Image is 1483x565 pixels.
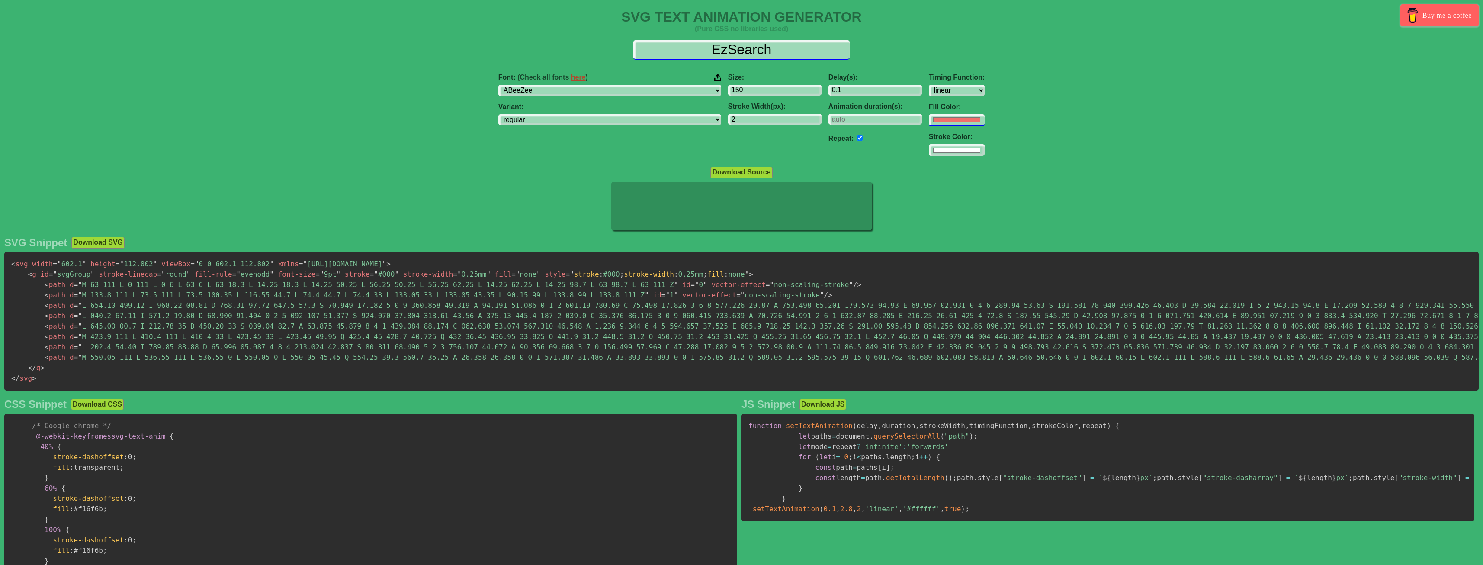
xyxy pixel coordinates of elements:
span: path [45,301,65,310]
span: { [61,484,66,492]
label: Stroke Color: [929,133,985,141]
span: 0 [844,453,849,461]
span: : [124,494,128,503]
span: [ [878,463,882,471]
span: stroke [574,270,599,278]
span: ; [620,270,624,278]
span: = [853,463,857,471]
span: < [45,281,49,289]
span: setTextAnimation [786,422,853,430]
span: path [45,322,65,330]
span: " [236,270,241,278]
span: . [1370,474,1374,482]
span: path [45,343,65,351]
span: ++ [919,453,928,461]
span: path [45,281,65,289]
button: Download SVG [71,237,125,248]
input: 0.1s [828,85,922,96]
span: querySelectorAll [873,432,940,440]
span: , [861,505,865,513]
label: Delay(s): [828,74,922,81]
span: non-scaling-stroke [736,291,824,299]
span: fill [53,463,70,471]
span: [ [1199,474,1203,482]
span: " [337,270,341,278]
span: ; [132,453,136,461]
span: d [70,312,74,320]
span: evenodd [232,270,274,278]
span: " [57,260,61,268]
span: svg-text-anim [36,432,166,440]
span: length [1103,474,1140,482]
span: </ [28,364,36,372]
span: } [1136,474,1140,482]
span: = [232,270,237,278]
label: Fill Color: [929,103,985,111]
span: " [78,301,82,310]
span: xmlns [278,260,299,268]
span: " [82,260,87,268]
span: ] [1457,474,1461,482]
a: Buy me a coffee [1400,4,1479,26]
span: for [799,453,811,461]
span: ; [848,453,853,461]
span: ; [973,432,978,440]
span: g [28,270,36,278]
span: = [74,312,78,320]
span: = [315,270,320,278]
span: stroke-dashoffset [53,536,124,544]
span: = [157,270,161,278]
span: " [745,270,749,278]
span: ` [1098,474,1103,482]
span: , [899,505,903,513]
span: = [190,260,195,268]
span: ( [853,422,857,430]
span: [URL][DOMAIN_NAME] [299,260,386,268]
span: setTextAnimation [753,505,819,513]
span: length [1299,474,1336,482]
span: " [78,343,82,351]
span: < [45,301,49,310]
span: height [90,260,116,268]
span: { [65,526,70,534]
span: , [853,505,857,513]
span: " [153,260,157,268]
span: 112.802 [116,260,157,268]
span: = [1465,474,1470,482]
span: '#ffffff' [902,505,940,513]
span: " [820,291,824,299]
span: g [28,364,41,372]
input: auto [828,114,922,125]
span: px [1140,474,1149,482]
span: d [70,281,74,289]
span: ${ [1103,474,1111,482]
span: , [965,422,969,430]
span: ( [944,474,949,482]
span: (Check all fonts ) [517,74,588,81]
span: < [11,260,16,268]
span: ` [1294,474,1299,482]
span: 2.8 [840,505,853,513]
span: ] [1082,474,1086,482]
span: 0.25mm [453,270,491,278]
span: path [45,312,65,320]
span: " [161,270,166,278]
span: [ [1394,474,1399,482]
span: #000 [370,270,399,278]
span: ; [132,536,136,544]
button: Download CSS [71,399,124,410]
span: @-webkit-keyframes [36,432,111,440]
span: 9pt [315,270,340,278]
span: : [70,505,74,513]
span: ( [819,505,824,513]
span: = [828,442,832,451]
span: { [936,453,941,461]
a: here [571,74,586,81]
span: 'infinite' [861,442,902,451]
button: Download JS [799,399,846,410]
span: " [645,291,649,299]
span: . [1174,474,1178,482]
span: = [736,291,741,299]
img: Buy me a coffee [1405,8,1420,23]
span: > [749,270,753,278]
